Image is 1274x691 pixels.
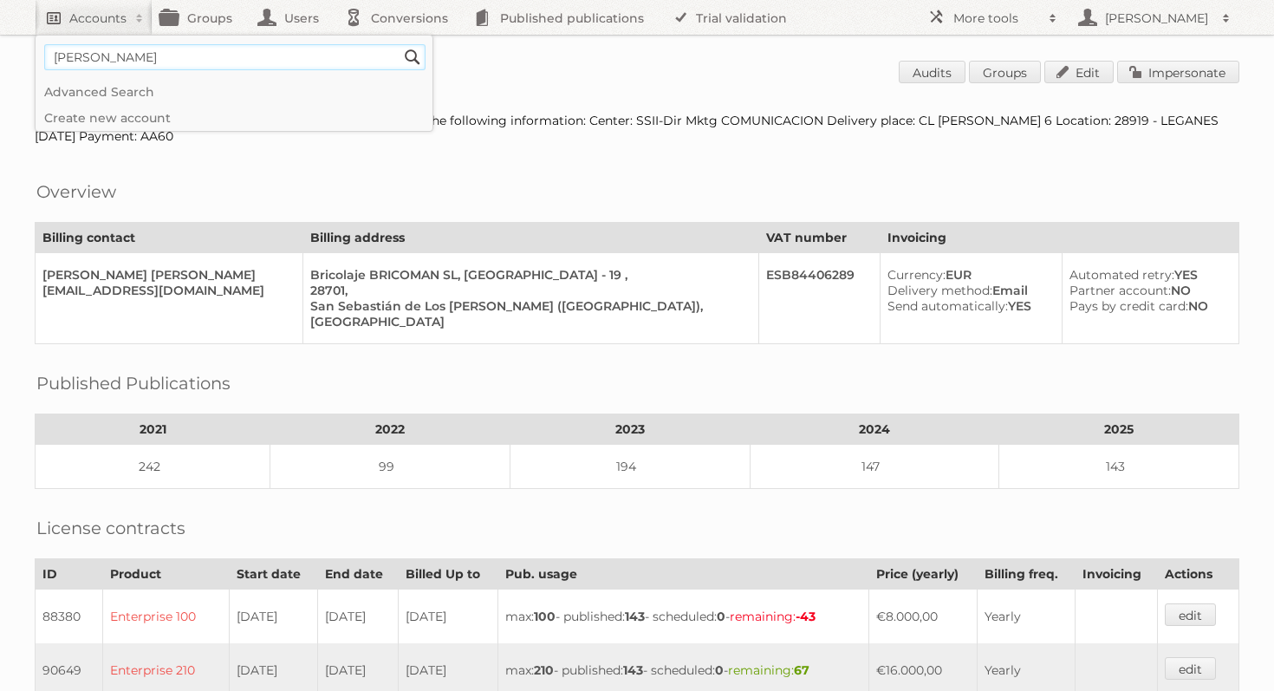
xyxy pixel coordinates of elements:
span: remaining: [728,662,809,678]
div: [EMAIL_ADDRESS][DOMAIN_NAME] [42,283,289,298]
td: 88380 [36,590,103,644]
th: ID [36,559,103,590]
h1: Account 77484: Obramat [35,61,1239,87]
strong: 0 [715,662,724,678]
strong: -43 [796,609,816,624]
div: Bricolaje BRICOMAN SL, [GEOGRAPHIC_DATA] - 19 , [310,267,744,283]
th: Billing freq. [977,559,1076,590]
div: NO [1069,283,1225,298]
div: 28701, [310,283,744,298]
strong: 67 [794,662,809,678]
th: Billing contact [36,223,303,253]
h2: Overview [36,179,116,205]
th: Billing address [303,223,759,253]
h2: More tools [953,10,1040,27]
td: 194 [510,445,750,489]
td: Yearly [977,590,1076,644]
strong: 210 [534,662,554,678]
div: San Sebastián de Los [PERSON_NAME] ([GEOGRAPHIC_DATA]), [310,298,744,314]
th: Start date [230,559,318,590]
th: 2023 [510,414,750,445]
td: max: - published: - scheduled: - [498,590,868,644]
th: 2022 [270,414,510,445]
span: Delivery method: [887,283,992,298]
h2: [PERSON_NAME] [1101,10,1213,27]
th: Actions [1158,559,1239,590]
strong: 0 [717,609,725,624]
span: Partner account: [1069,283,1171,298]
td: €8.000,00 [868,590,977,644]
div: YES [887,298,1048,314]
a: Advanced Search [36,79,432,105]
td: [DATE] [230,590,318,644]
th: Invoicing [1076,559,1158,590]
a: Groups [969,61,1041,83]
div: YES [1069,267,1225,283]
th: 2021 [36,414,270,445]
th: 2024 [750,414,999,445]
div: Changed name from Bricomart in [DATE]. Include in our invoice the following information: Center: ... [35,113,1239,144]
a: Audits [899,61,965,83]
div: [GEOGRAPHIC_DATA] [310,314,744,329]
a: edit [1165,603,1216,626]
a: Impersonate [1117,61,1239,83]
a: edit [1165,657,1216,680]
span: Currency: [887,267,946,283]
th: Pub. usage [498,559,868,590]
div: NO [1069,298,1225,314]
strong: 143 [623,662,643,678]
td: [DATE] [317,590,399,644]
h2: License contracts [36,515,185,541]
span: Pays by credit card: [1069,298,1188,314]
input: Search [400,44,426,70]
span: Automated retry: [1069,267,1174,283]
td: [DATE] [399,590,498,644]
td: 147 [750,445,999,489]
th: 2025 [999,414,1239,445]
td: 99 [270,445,510,489]
th: Invoicing [881,223,1239,253]
a: Edit [1044,61,1114,83]
strong: 143 [625,609,645,624]
h2: Published Publications [36,370,231,396]
td: Enterprise 100 [103,590,230,644]
span: remaining: [730,609,816,624]
th: Billed Up to [399,559,498,590]
td: 143 [999,445,1239,489]
th: VAT number [759,223,881,253]
h2: Accounts [69,10,127,27]
th: Product [103,559,230,590]
div: [PERSON_NAME] [PERSON_NAME] [42,267,289,283]
div: EUR [887,267,1048,283]
th: Price (yearly) [868,559,977,590]
span: Send automatically: [887,298,1008,314]
div: Email [887,283,1048,298]
th: End date [317,559,399,590]
a: Create new account [36,105,432,131]
td: ESB84406289 [759,253,881,344]
strong: 100 [534,609,556,624]
td: 242 [36,445,270,489]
